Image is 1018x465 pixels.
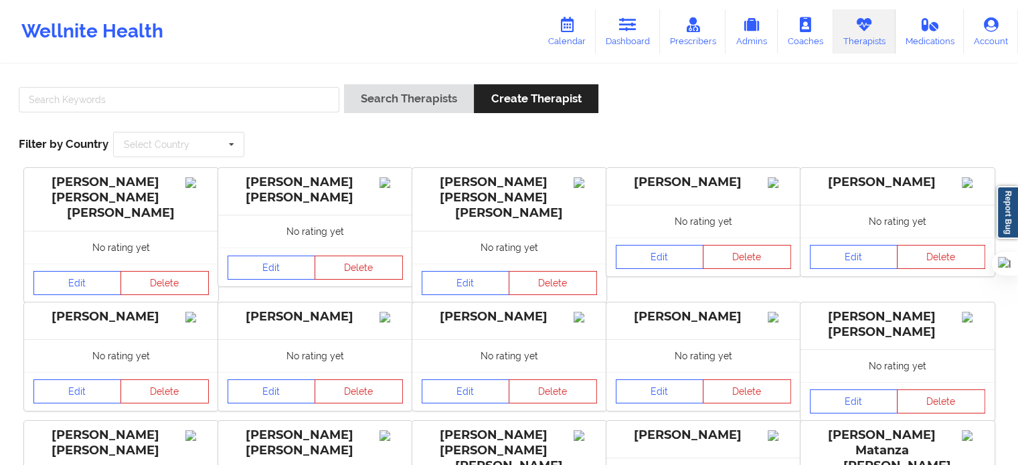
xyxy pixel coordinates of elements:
[120,271,209,295] button: Delete
[33,379,122,403] a: Edit
[218,339,412,372] div: No rating yet
[660,9,726,54] a: Prescribers
[19,87,339,112] input: Search Keywords
[228,379,316,403] a: Edit
[228,256,316,280] a: Edit
[768,177,791,188] img: Image%2Fplaceholer-image.png
[768,312,791,322] img: Image%2Fplaceholer-image.png
[574,177,597,188] img: Image%2Fplaceholer-image.png
[897,245,985,269] button: Delete
[616,309,791,324] div: [PERSON_NAME]
[726,9,778,54] a: Admins
[422,271,510,295] a: Edit
[412,339,606,372] div: No rating yet
[897,389,985,413] button: Delete
[218,215,412,248] div: No rating yet
[703,245,791,269] button: Delete
[606,205,800,238] div: No rating yet
[800,205,995,238] div: No rating yet
[616,245,704,269] a: Edit
[33,271,122,295] a: Edit
[538,9,596,54] a: Calendar
[997,186,1018,239] a: Report Bug
[833,9,896,54] a: Therapists
[574,312,597,322] img: Image%2Fplaceholer-image.png
[964,9,1018,54] a: Account
[422,379,510,403] a: Edit
[228,428,403,458] div: [PERSON_NAME] [PERSON_NAME]
[228,175,403,205] div: [PERSON_NAME] [PERSON_NAME]
[768,430,791,441] img: Image%2Fplaceholer-image.png
[24,231,218,264] div: No rating yet
[810,309,985,340] div: [PERSON_NAME] [PERSON_NAME]
[616,175,791,190] div: [PERSON_NAME]
[962,430,985,441] img: Image%2Fplaceholer-image.png
[33,309,209,324] div: [PERSON_NAME]
[344,84,474,113] button: Search Therapists
[19,137,108,151] span: Filter by Country
[24,339,218,372] div: No rating yet
[509,271,597,295] button: Delete
[474,84,598,113] button: Create Therapist
[379,430,403,441] img: Image%2Fplaceholer-image.png
[896,9,964,54] a: Medications
[962,312,985,322] img: Image%2Fplaceholer-image.png
[596,9,660,54] a: Dashboard
[778,9,833,54] a: Coaches
[616,428,791,443] div: [PERSON_NAME]
[800,349,995,382] div: No rating yet
[315,379,403,403] button: Delete
[509,379,597,403] button: Delete
[606,339,800,372] div: No rating yet
[185,430,209,441] img: Image%2Fplaceholer-image.png
[185,177,209,188] img: Image%2Fplaceholer-image.png
[810,175,985,190] div: [PERSON_NAME]
[962,177,985,188] img: Image%2Fplaceholer-image.png
[33,175,209,221] div: [PERSON_NAME] [PERSON_NAME] [PERSON_NAME]
[422,309,597,324] div: [PERSON_NAME]
[810,389,898,413] a: Edit
[379,177,403,188] img: Image%2Fplaceholer-image.png
[228,309,403,324] div: [PERSON_NAME]
[33,428,209,458] div: [PERSON_NAME] [PERSON_NAME]
[185,312,209,322] img: Image%2Fplaceholer-image.png
[120,379,209,403] button: Delete
[412,231,606,264] div: No rating yet
[315,256,403,280] button: Delete
[379,312,403,322] img: Image%2Fplaceholer-image.png
[124,140,189,149] div: Select Country
[616,379,704,403] a: Edit
[422,175,597,221] div: [PERSON_NAME] [PERSON_NAME] [PERSON_NAME]
[810,245,898,269] a: Edit
[703,379,791,403] button: Delete
[574,430,597,441] img: Image%2Fplaceholer-image.png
